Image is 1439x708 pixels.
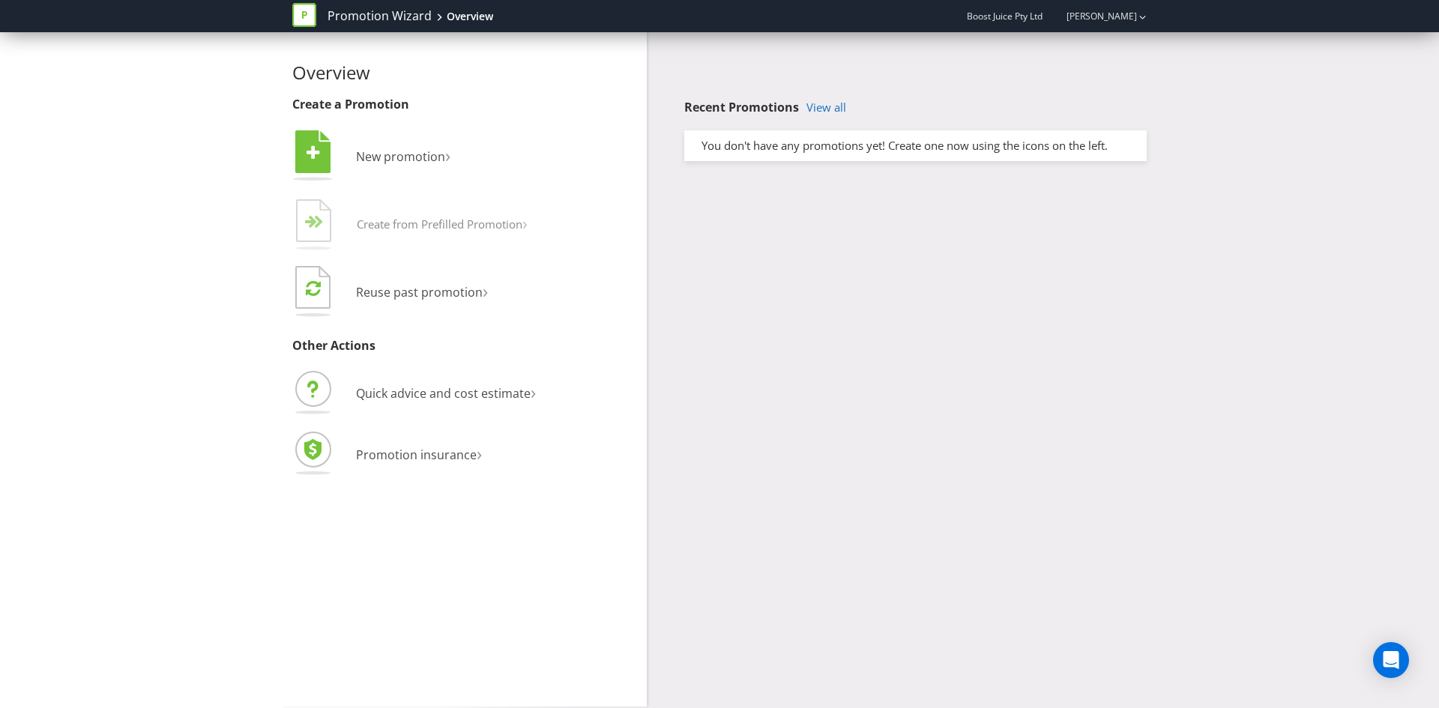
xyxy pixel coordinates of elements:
[356,385,531,402] span: Quick advice and cost estimate
[522,211,528,235] span: ›
[292,98,636,112] h3: Create a Promotion
[356,284,483,300] span: Reuse past promotion
[292,63,636,82] h2: Overview
[1373,642,1409,678] div: Open Intercom Messenger
[328,7,432,25] a: Promotion Wizard
[307,145,320,161] tspan: 
[967,10,1043,22] span: Boost Juice Pty Ltd
[314,215,324,229] tspan: 
[292,196,528,255] button: Create from Prefilled Promotion›
[447,9,493,24] div: Overview
[357,217,522,232] span: Create from Prefilled Promotion
[1052,10,1137,22] a: [PERSON_NAME]
[690,138,1141,154] div: You don't have any promotions yet! Create one now using the icons on the left.
[292,447,482,463] a: Promotion insurance›
[292,385,536,402] a: Quick advice and cost estimate›
[684,99,799,115] span: Recent Promotions
[356,447,477,463] span: Promotion insurance
[483,278,488,303] span: ›
[445,142,450,167] span: ›
[806,101,846,114] a: View all
[306,279,321,297] tspan: 
[292,339,636,353] h3: Other Actions
[531,379,536,404] span: ›
[477,441,482,465] span: ›
[356,148,445,165] span: New promotion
